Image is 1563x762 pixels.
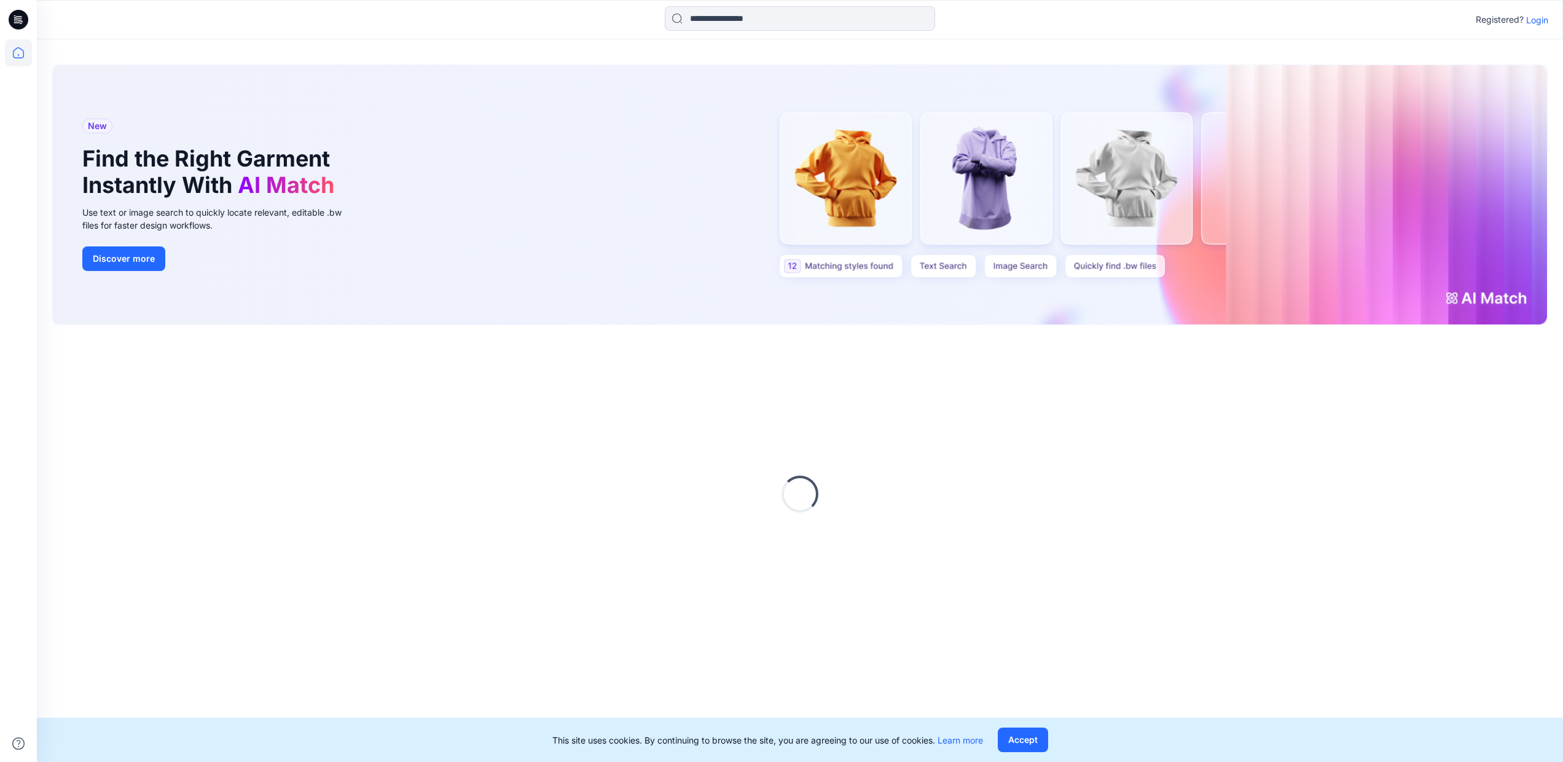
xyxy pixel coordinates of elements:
[552,734,983,747] p: This site uses cookies. By continuing to browse the site, you are agreeing to our use of cookies.
[88,119,107,133] span: New
[82,206,359,232] div: Use text or image search to quickly locate relevant, editable .bw files for faster design workflows.
[82,246,165,271] button: Discover more
[238,171,334,198] span: AI Match
[998,728,1048,752] button: Accept
[938,735,983,745] a: Learn more
[1476,12,1524,27] p: Registered?
[82,146,340,198] h1: Find the Right Garment Instantly With
[1526,14,1548,26] p: Login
